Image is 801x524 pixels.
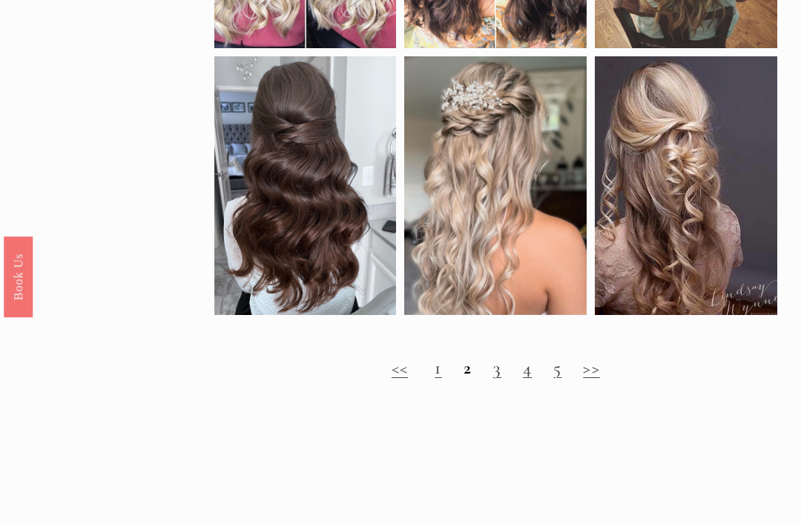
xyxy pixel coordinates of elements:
a: 5 [553,356,561,379]
a: 3 [493,356,501,379]
a: 4 [523,356,532,379]
a: Book Us [4,236,33,316]
a: >> [583,356,599,379]
strong: 2 [464,356,472,379]
a: 1 [435,356,441,379]
a: << [392,356,408,379]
